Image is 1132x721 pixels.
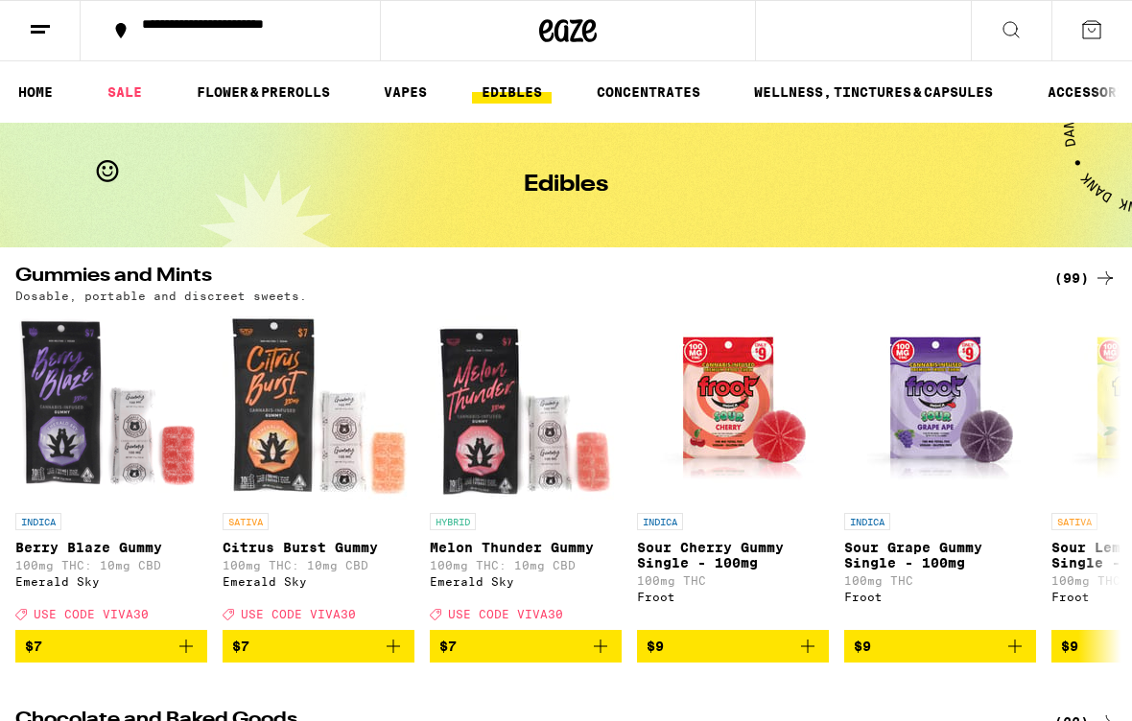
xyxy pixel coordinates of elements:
p: 100mg THC [637,574,829,587]
a: (99) [1054,267,1117,290]
p: SATIVA [223,513,269,530]
button: Add to bag [430,630,622,663]
p: Melon Thunder Gummy [430,540,622,555]
p: HYBRID [430,513,476,530]
p: 100mg THC: 10mg CBD [430,559,622,571]
img: Froot - Sour Cherry Gummy Single - 100mg [637,312,829,503]
p: SATIVA [1051,513,1097,530]
p: 100mg THC: 10mg CBD [223,559,414,571]
img: Emerald Sky - Berry Blaze Gummy [15,312,207,503]
button: Add to bag [844,630,1036,663]
div: Emerald Sky [15,575,207,588]
span: $9 [1061,639,1078,654]
a: Open page for Citrus Burst Gummy from Emerald Sky [223,312,414,630]
span: USE CODE VIVA30 [241,608,356,620]
span: USE CODE VIVA30 [34,608,149,620]
a: CONCENTRATES [587,81,710,104]
span: $7 [232,639,249,654]
div: Froot [637,591,829,603]
a: WELLNESS, TINCTURES & CAPSULES [744,81,1002,104]
img: Froot - Sour Grape Gummy Single - 100mg [844,312,1036,503]
p: Sour Grape Gummy Single - 100mg [844,540,1036,570]
a: HOME [9,81,62,104]
div: Emerald Sky [223,575,414,588]
a: SALE [98,81,152,104]
p: 100mg THC [844,574,1036,587]
p: 100mg THC: 10mg CBD [15,559,207,571]
span: $9 [854,639,871,654]
img: Emerald Sky - Citrus Burst Gummy [223,312,414,503]
a: Open page for Sour Grape Gummy Single - 100mg from Froot [844,312,1036,630]
a: EDIBLES [472,81,552,104]
a: VAPES [374,81,436,104]
button: Add to bag [637,630,829,663]
p: Citrus Burst Gummy [223,540,414,555]
h2: Gummies and Mints [15,267,1023,290]
span: $9 [647,639,664,654]
button: Add to bag [15,630,207,663]
h1: Edibles [524,174,608,197]
img: Emerald Sky - Melon Thunder Gummy [430,312,622,503]
span: Hi. Need any help? [12,13,138,29]
div: Emerald Sky [430,575,622,588]
a: Open page for Berry Blaze Gummy from Emerald Sky [15,312,207,630]
button: Add to bag [223,630,414,663]
a: FLOWER & PREROLLS [187,81,340,104]
a: Open page for Melon Thunder Gummy from Emerald Sky [430,312,622,630]
p: Dosable, portable and discreet sweets. [15,290,307,302]
p: INDICA [15,513,61,530]
p: INDICA [637,513,683,530]
span: $7 [439,639,457,654]
p: INDICA [844,513,890,530]
a: Open page for Sour Cherry Gummy Single - 100mg from Froot [637,312,829,630]
span: USE CODE VIVA30 [448,608,563,620]
span: $7 [25,639,42,654]
p: Sour Cherry Gummy Single - 100mg [637,540,829,570]
div: Froot [844,591,1036,603]
p: Berry Blaze Gummy [15,540,207,555]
